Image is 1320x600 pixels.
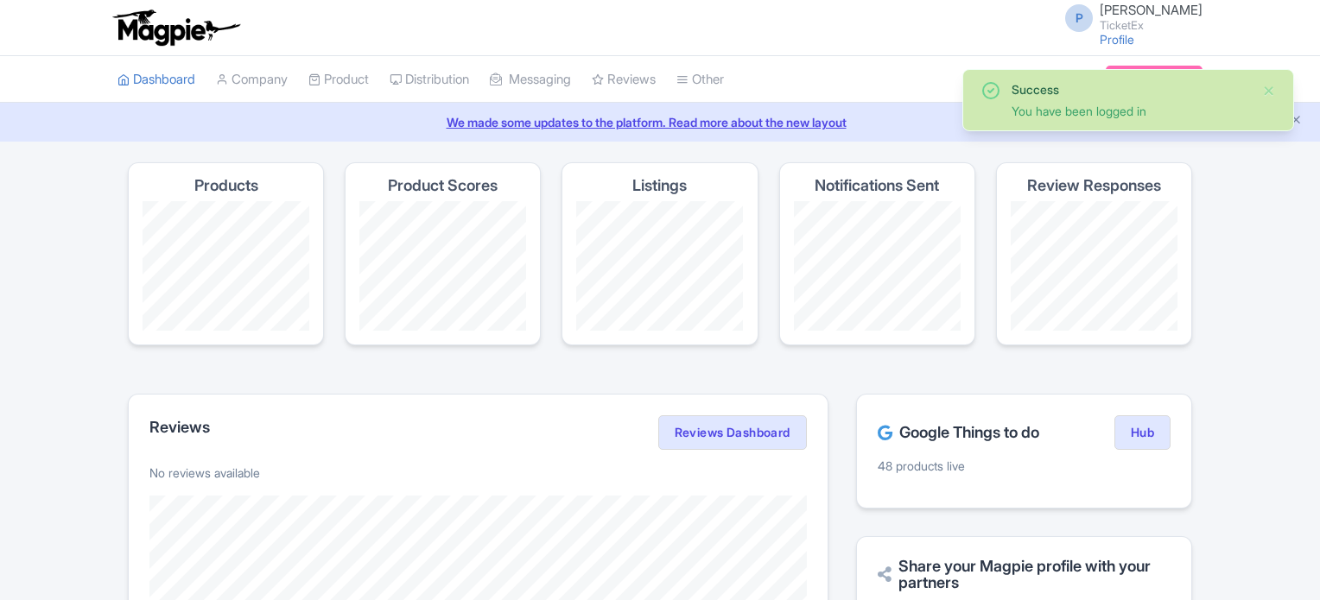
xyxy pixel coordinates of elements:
a: We made some updates to the platform. Read more about the new layout [10,113,1310,131]
h4: Products [194,177,258,194]
a: Dashboard [117,56,195,104]
a: Other [676,56,724,104]
a: Product [308,56,369,104]
h2: Share your Magpie profile with your partners [878,558,1171,592]
h2: Reviews [149,419,210,436]
h4: Review Responses [1027,177,1161,194]
h2: Google Things to do [878,424,1039,441]
a: Messaging [490,56,571,104]
div: Success [1012,80,1248,98]
img: logo-ab69f6fb50320c5b225c76a69d11143b.png [109,9,243,47]
small: TicketEx [1100,20,1203,31]
a: Subscription [1106,66,1203,92]
button: Close announcement [1290,111,1303,131]
a: P [PERSON_NAME] TicketEx [1055,3,1203,31]
div: You have been logged in [1012,102,1248,120]
a: Hub [1114,415,1171,450]
a: Profile [1100,32,1134,47]
h4: Product Scores [388,177,498,194]
a: Distribution [390,56,469,104]
a: Reviews [592,56,656,104]
a: Reviews Dashboard [658,415,807,450]
a: Company [216,56,288,104]
p: No reviews available [149,464,807,482]
h4: Listings [632,177,687,194]
button: Close [1262,80,1276,101]
span: P [1065,4,1093,32]
h4: Notifications Sent [815,177,939,194]
span: [PERSON_NAME] [1100,2,1203,18]
p: 48 products live [878,457,1171,475]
